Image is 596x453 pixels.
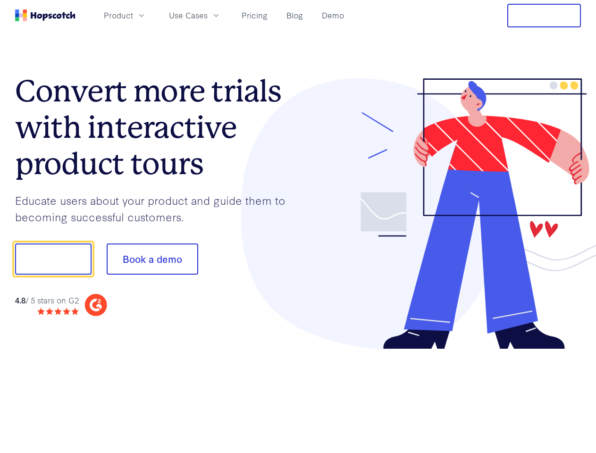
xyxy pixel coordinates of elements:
h1: Convert more trials with interactive product tours [15,73,298,182]
a: Demo [318,8,348,23]
strong: 4.8 [15,294,25,305]
p: Educate users about your product and guide them to becoming successful customers. [15,192,298,225]
span: Product [104,9,133,21]
a: Home [15,9,76,21]
button: Use Cases [163,8,227,23]
button: Book a demo [107,243,198,275]
div: / 5 stars on G2 [15,294,79,306]
a: Pricing [238,8,271,23]
a: Blog [283,8,307,23]
span: Use Cases [169,9,208,21]
button: Show me! [15,243,92,275]
button: Free Trial [507,4,581,27]
button: Product [98,8,152,23]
